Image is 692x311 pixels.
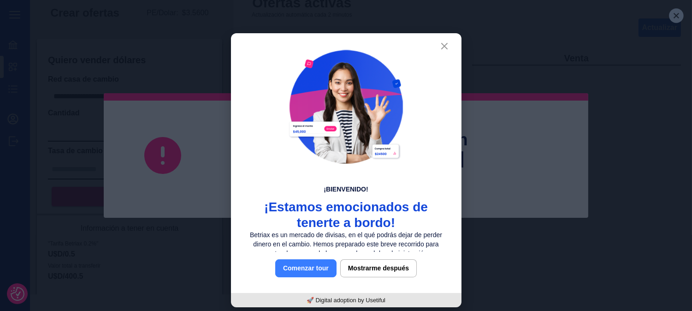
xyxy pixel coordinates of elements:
button: Mostrarme después [340,259,417,277]
button: Comenzar tour [275,259,337,277]
span: ¡Bienvenido! [324,185,368,193]
strong: ¡Estamos emocionados de tenerte a bordo! [264,200,428,230]
a: 🚀 Digital adoption by Usetiful [307,297,385,304]
span: Betriax es un mercado de divisas, en el qué podrás dejar de perder dinero en el cambio. Hemos pre... [250,231,442,257]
